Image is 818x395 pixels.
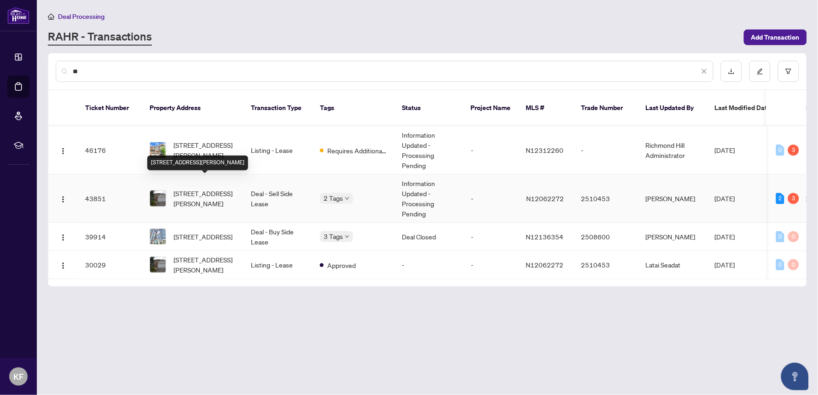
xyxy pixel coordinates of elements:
[781,363,809,390] button: Open asap
[526,194,564,203] span: N12062272
[394,251,464,279] td: -
[715,146,735,154] span: [DATE]
[776,259,784,270] div: 0
[464,174,519,223] td: -
[327,145,387,156] span: Requires Additional Docs
[394,126,464,174] td: Information Updated - Processing Pending
[574,223,638,251] td: 2508600
[526,232,564,241] span: N12136354
[394,90,464,126] th: Status
[56,257,70,272] button: Logo
[174,255,236,275] span: [STREET_ADDRESS][PERSON_NAME]
[701,68,708,75] span: close
[757,68,763,75] span: edit
[394,223,464,251] td: Deal Closed
[244,174,313,223] td: Deal - Sell Side Lease
[715,261,735,269] span: [DATE]
[776,145,784,156] div: 0
[56,143,70,157] button: Logo
[721,61,742,82] button: download
[58,12,104,21] span: Deal Processing
[244,223,313,251] td: Deal - Buy Side Lease
[574,174,638,223] td: 2510453
[464,251,519,279] td: -
[749,61,771,82] button: edit
[744,29,807,45] button: Add Transaction
[150,257,166,273] img: thumbnail-img
[574,126,638,174] td: -
[56,229,70,244] button: Logo
[147,156,248,170] div: [STREET_ADDRESS][PERSON_NAME]
[59,262,67,269] img: Logo
[327,260,356,270] span: Approved
[324,193,343,203] span: 2 Tags
[464,223,519,251] td: -
[519,90,574,126] th: MLS #
[394,174,464,223] td: Information Updated - Processing Pending
[142,90,244,126] th: Property Address
[78,174,142,223] td: 43851
[638,223,708,251] td: [PERSON_NAME]
[150,229,166,244] img: thumbnail-img
[174,188,236,209] span: [STREET_ADDRESS][PERSON_NAME]
[174,140,236,160] span: [STREET_ADDRESS][PERSON_NAME]
[244,251,313,279] td: Listing - Lease
[78,90,142,126] th: Ticket Number
[345,234,349,239] span: down
[59,147,67,155] img: Logo
[244,90,313,126] th: Transaction Type
[78,223,142,251] td: 39914
[776,231,784,242] div: 0
[728,68,735,75] span: download
[464,126,519,174] td: -
[778,61,799,82] button: filter
[59,234,67,241] img: Logo
[788,145,799,156] div: 3
[150,142,166,158] img: thumbnail-img
[788,231,799,242] div: 0
[13,370,23,383] span: KF
[715,194,735,203] span: [DATE]
[464,90,519,126] th: Project Name
[59,196,67,203] img: Logo
[78,251,142,279] td: 30029
[324,231,343,242] span: 3 Tags
[7,7,29,24] img: logo
[48,29,152,46] a: RAHR - Transactions
[174,232,232,242] span: [STREET_ADDRESS]
[56,191,70,206] button: Logo
[638,174,708,223] td: [PERSON_NAME]
[788,193,799,204] div: 3
[751,30,800,45] span: Add Transaction
[785,68,792,75] span: filter
[638,251,708,279] td: Latai Seadat
[776,193,784,204] div: 2
[708,90,790,126] th: Last Modified Date
[48,13,54,20] span: home
[715,103,771,113] span: Last Modified Date
[574,90,638,126] th: Trade Number
[526,261,564,269] span: N12062272
[788,259,799,270] div: 0
[638,90,708,126] th: Last Updated By
[638,126,708,174] td: Richmond Hill Administrator
[78,126,142,174] td: 46176
[313,90,394,126] th: Tags
[244,126,313,174] td: Listing - Lease
[345,196,349,201] span: down
[715,232,735,241] span: [DATE]
[526,146,564,154] span: N12312260
[574,251,638,279] td: 2510453
[150,191,166,206] img: thumbnail-img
